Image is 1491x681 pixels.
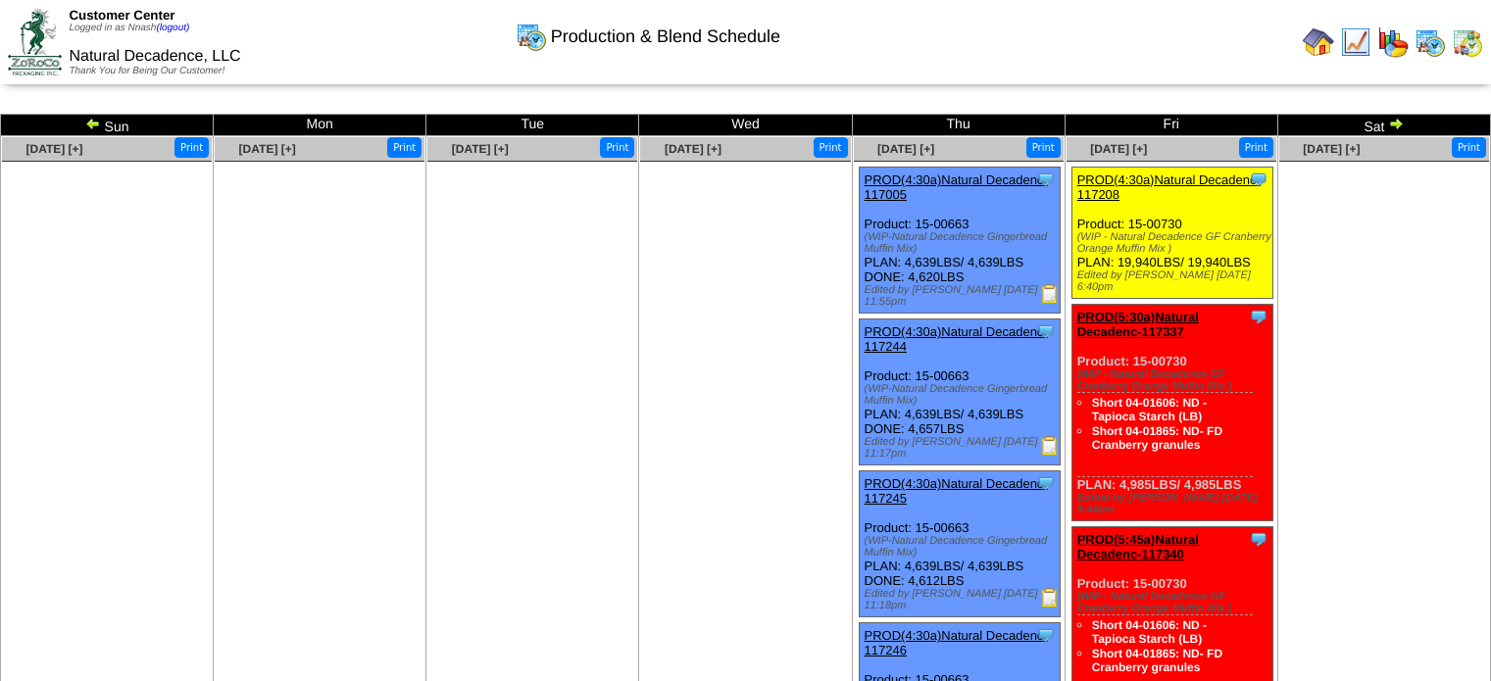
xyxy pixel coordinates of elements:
button: Print [1026,137,1061,158]
button: Print [814,137,848,158]
div: Edited by [PERSON_NAME] [DATE] 6:40pm [1077,269,1273,293]
span: Natural Decadence, LLC [69,48,240,65]
a: PROD(4:30a)Natural Decadenc-117245 [865,476,1048,506]
div: Edited by [PERSON_NAME] [DATE] 9:44pm [1077,492,1273,515]
div: (WIP - Natural Decadence GF Cranberry Orange Muffin Mix ) [1077,368,1273,392]
img: arrowright.gif [1388,116,1404,131]
div: (WIP - Natural Decadence GF Cranberry Orange Muffin Mix ) [1077,231,1273,255]
img: Tooltip [1036,473,1056,493]
div: Edited by [PERSON_NAME] [DATE] 11:55pm [865,284,1061,308]
img: calendarprod.gif [516,21,547,52]
a: PROD(4:30a)Natural Decadenc-117244 [865,324,1048,354]
img: Production Report [1040,436,1060,456]
td: Fri [1065,115,1277,136]
a: [DATE] [+] [1303,142,1360,156]
td: Sat [1277,115,1490,136]
img: line_graph.gif [1340,26,1371,58]
img: Tooltip [1036,170,1056,189]
img: Tooltip [1249,307,1268,326]
img: Tooltip [1036,625,1056,645]
img: Tooltip [1249,529,1268,549]
a: PROD(4:30a)Natural Decadenc-117208 [1077,172,1261,202]
div: Product: 15-00663 PLAN: 4,639LBS / 4,639LBS DONE: 4,657LBS [859,319,1061,465]
a: Short 04-01606: ND - Tapioca Starch (LB) [1092,396,1207,423]
a: [DATE] [+] [25,142,82,156]
img: Production Report [1040,588,1060,608]
td: Wed [639,115,852,136]
img: arrowleft.gif [85,116,101,131]
a: Short 04-01865: ND- FD Cranberry granules [1092,647,1222,674]
img: graph.gif [1377,26,1409,58]
img: Tooltip [1036,321,1056,341]
a: Short 04-01865: ND- FD Cranberry granules [1092,424,1222,452]
div: Product: 15-00730 PLAN: 19,940LBS / 19,940LBS [1071,168,1273,299]
div: (WIP - Natural Decadence GF Cranberry Orange Muffin Mix ) [1077,591,1273,614]
a: [DATE] [+] [877,142,934,156]
a: [DATE] [+] [1090,142,1147,156]
div: Edited by [PERSON_NAME] [DATE] 11:18pm [865,588,1061,611]
img: calendarinout.gif [1452,26,1483,58]
td: Sun [1,115,214,136]
div: Edited by [PERSON_NAME] [DATE] 11:17pm [865,436,1061,460]
img: ZoRoCo_Logo(Green%26Foil)%20jpg.webp [8,9,62,74]
a: (logout) [156,23,189,33]
div: Product: 15-00663 PLAN: 4,639LBS / 4,639LBS DONE: 4,612LBS [859,471,1061,617]
div: (WIP-Natural Decadence Gingerbread Muffin Mix) [865,383,1061,407]
div: Product: 15-00730 PLAN: 4,985LBS / 4,985LBS [1071,305,1273,521]
button: Print [174,137,209,158]
a: [DATE] [+] [665,142,721,156]
a: Short 04-01606: ND - Tapioca Starch (LB) [1092,618,1207,646]
td: Tue [426,115,639,136]
a: PROD(4:30a)Natural Decadenc-117005 [865,172,1048,202]
a: [DATE] [+] [452,142,509,156]
button: Print [1452,137,1486,158]
button: Print [387,137,422,158]
button: Print [1239,137,1273,158]
img: Tooltip [1249,170,1268,189]
span: Logged in as Nnash [69,23,189,33]
span: Customer Center [69,8,174,23]
span: Thank You for Being Our Customer! [69,66,224,76]
img: Production Report [1040,284,1060,304]
div: Product: 15-00663 PLAN: 4,639LBS / 4,639LBS DONE: 4,620LBS [859,168,1061,314]
div: (WIP-Natural Decadence Gingerbread Muffin Mix) [865,535,1061,559]
div: (WIP-Natural Decadence Gingerbread Muffin Mix) [865,231,1061,255]
span: Production & Blend Schedule [551,26,780,47]
a: [DATE] [+] [239,142,296,156]
img: home.gif [1303,26,1334,58]
td: Thu [852,115,1065,136]
a: PROD(5:30a)Natural Decadenc-117337 [1077,310,1199,339]
td: Mon [214,115,426,136]
a: PROD(4:30a)Natural Decadenc-117246 [865,628,1048,657]
a: PROD(5:45a)Natural Decadenc-117340 [1077,532,1199,561]
button: Print [600,137,634,158]
img: calendarprod.gif [1415,26,1446,58]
